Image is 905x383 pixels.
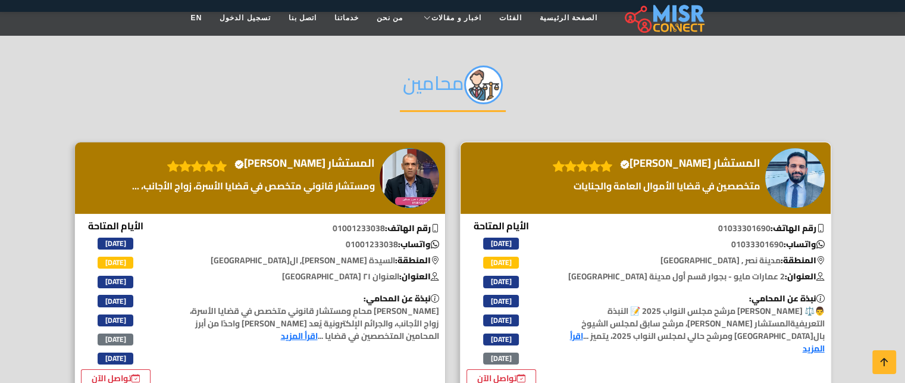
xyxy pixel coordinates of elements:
img: المستشار محمد قطب [765,148,825,208]
img: المستشار عمرو حسانين [380,148,439,208]
b: نبذة عن المحامي: [364,291,439,306]
p: 01033301690 [556,238,831,251]
a: المستشار [PERSON_NAME] [233,154,378,172]
b: المنطقة: [781,253,825,268]
svg: Verified account [620,160,630,169]
span: [DATE] [483,295,519,307]
a: اخبار و مقالات [412,7,490,29]
b: نبذة عن المحامي: [749,291,825,306]
a: تسجيل الدخول [211,7,279,29]
b: واتساب: [784,236,825,252]
span: اخبار و مقالات [431,13,481,23]
p: العنوان ٢١ [GEOGRAPHIC_DATA] [171,270,445,283]
span: [DATE] [98,257,133,269]
a: اقرأ المزيد [281,328,318,344]
span: [DATE] [483,257,519,269]
b: العنوان: [785,269,825,284]
a: اتصل بنا [280,7,325,29]
a: متخصصين في قضايا الأموال العامة والجنايات [547,179,763,193]
span: [DATE] [98,315,133,326]
p: السيدة [PERSON_NAME], ال[GEOGRAPHIC_DATA] [171,254,445,267]
span: [DATE] [483,334,519,345]
p: مدينة نصر , [GEOGRAPHIC_DATA] [556,254,831,267]
b: العنوان: [399,269,439,284]
span: [DATE] [98,295,133,307]
h2: محامين [400,66,506,112]
span: [DATE] [98,334,133,345]
p: 01001233038 [171,222,445,235]
b: المنطقة: [395,253,439,268]
svg: Verified account [234,160,244,169]
a: ومستشار قانوني متخصص في قضايا الأسرة، زواج الأجانب، ... [129,179,378,193]
a: اقرأ المزيد [570,328,825,356]
a: EN [182,7,211,29]
a: الفئات [490,7,531,29]
p: 01033301690 [556,222,831,235]
span: [DATE] [483,353,519,365]
img: RLMwehCb4yhdjXt2JjHa.png [464,66,503,104]
p: 👨⚖️ [PERSON_NAME] مرشح مجلس النواب 2025 📝 النبذة التعريفيةالمستشار [PERSON_NAME]، مرشح سابق لمجلس... [556,292,831,355]
p: 2 عمارات مايو - بجوار قسم أول مدينة [GEOGRAPHIC_DATA] [556,270,831,283]
a: المستشار [PERSON_NAME] [618,154,763,172]
a: الصفحة الرئيسية [531,7,606,29]
b: رقم الهاتف: [771,220,825,236]
h4: المستشار [PERSON_NAME] [620,157,760,170]
a: خدماتنا [325,7,368,29]
img: main.misr_connect [625,3,704,33]
b: واتساب: [398,236,439,252]
span: [DATE] [98,353,133,365]
a: من نحن [368,7,412,29]
p: 01001233038 [171,238,445,251]
p: [PERSON_NAME] محامٍ ومستشار قانوني متخصص في قضايا الأسرة، زواج الأجانب، والجرائم الإلكترونية يُعد... [171,292,445,342]
span: [DATE] [483,238,519,250]
span: [DATE] [98,276,133,288]
span: [DATE] [483,276,519,288]
b: رقم الهاتف: [385,220,439,236]
h4: المستشار [PERSON_NAME] [234,157,375,170]
span: [DATE] [98,238,133,250]
span: [DATE] [483,315,519,326]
